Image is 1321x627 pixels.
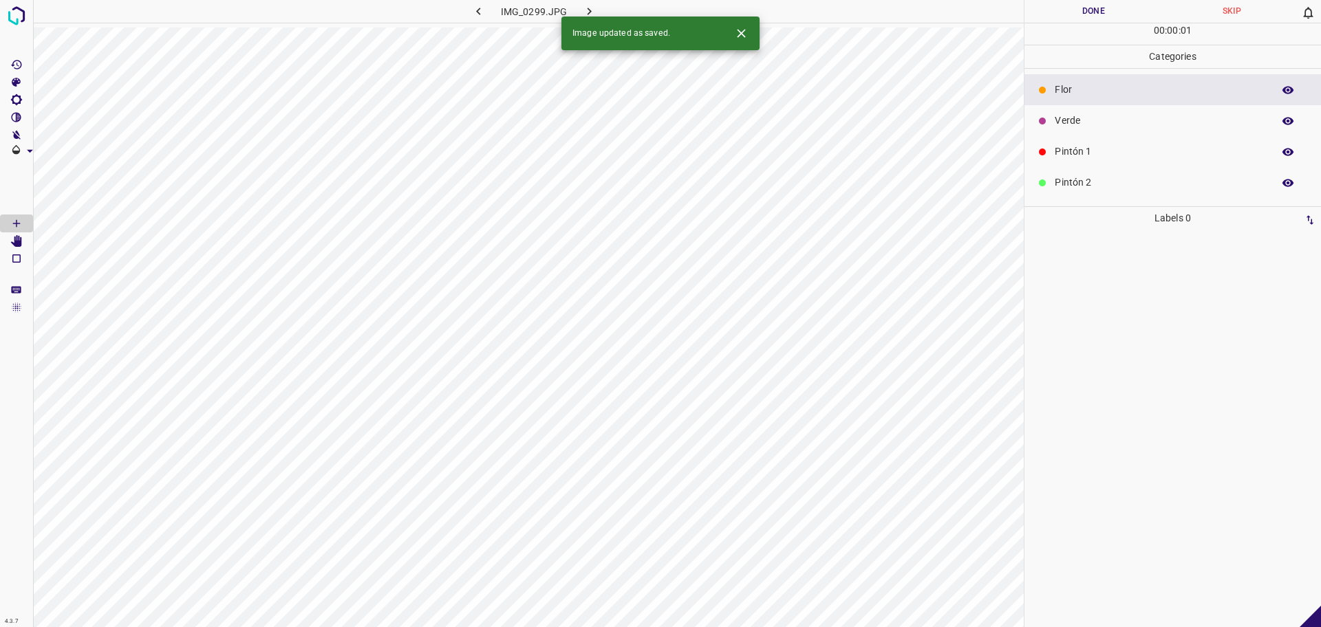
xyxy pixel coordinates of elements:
p: Flor [1055,82,1266,97]
div: Pintón 2 [1024,167,1321,198]
p: Verde [1055,113,1266,128]
img: logo [4,3,29,28]
div: Flor [1024,74,1321,105]
div: 4.3.7 [1,616,22,627]
p: 01 [1181,23,1192,38]
div: Pintón 3 [1024,198,1321,229]
p: Labels 0 [1029,207,1317,230]
p: Categories [1024,45,1321,68]
div: Verde [1024,105,1321,136]
span: Image updated as saved. [572,27,670,40]
p: 00 [1167,23,1178,38]
p: Pintón 1 [1055,144,1266,159]
div: Pintón 1 [1024,136,1321,167]
h6: IMG_0299.JPG [501,3,568,23]
button: Close [729,21,754,46]
div: : : [1154,23,1192,45]
p: 00 [1154,23,1165,38]
p: Pintón 2 [1055,175,1266,190]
